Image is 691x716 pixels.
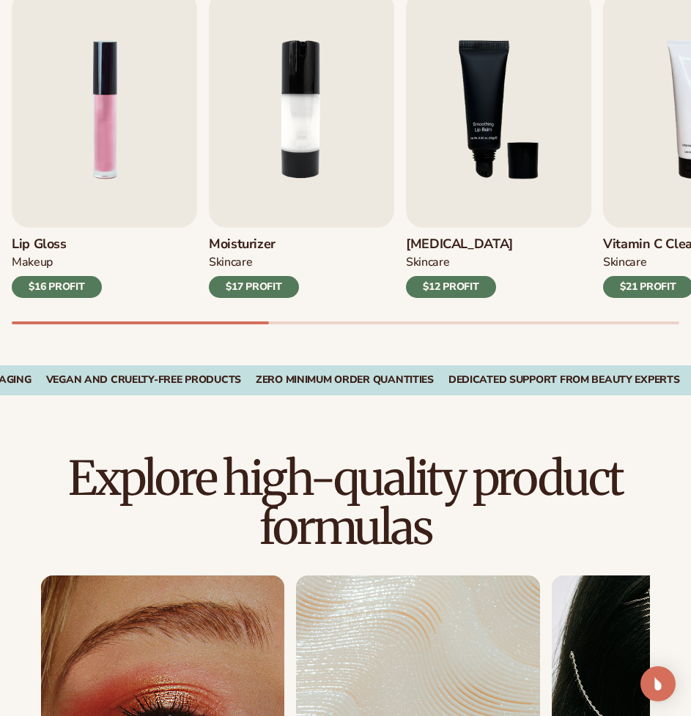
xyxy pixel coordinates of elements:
h3: Lip Gloss [12,236,102,253]
div: $17 PROFIT [209,276,299,298]
h3: Moisturizer [209,236,299,253]
h3: [MEDICAL_DATA] [406,236,513,253]
div: $12 PROFIT [406,276,496,298]
div: $16 PROFIT [12,276,102,298]
div: DEDICATED SUPPORT FROM BEAUTY EXPERTS [448,374,680,387]
div: SKINCARE [209,255,252,270]
div: Skincare [603,255,646,270]
div: VEGAN AND CRUELTY-FREE PRODUCTS [46,374,241,387]
div: SKINCARE [406,255,449,270]
h2: Explore high-quality product formulas [41,454,650,552]
div: MAKEUP [12,255,53,270]
div: ZERO MINIMUM ORDER QUANTITIES [256,374,434,387]
div: Open Intercom Messenger [640,666,676,701]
